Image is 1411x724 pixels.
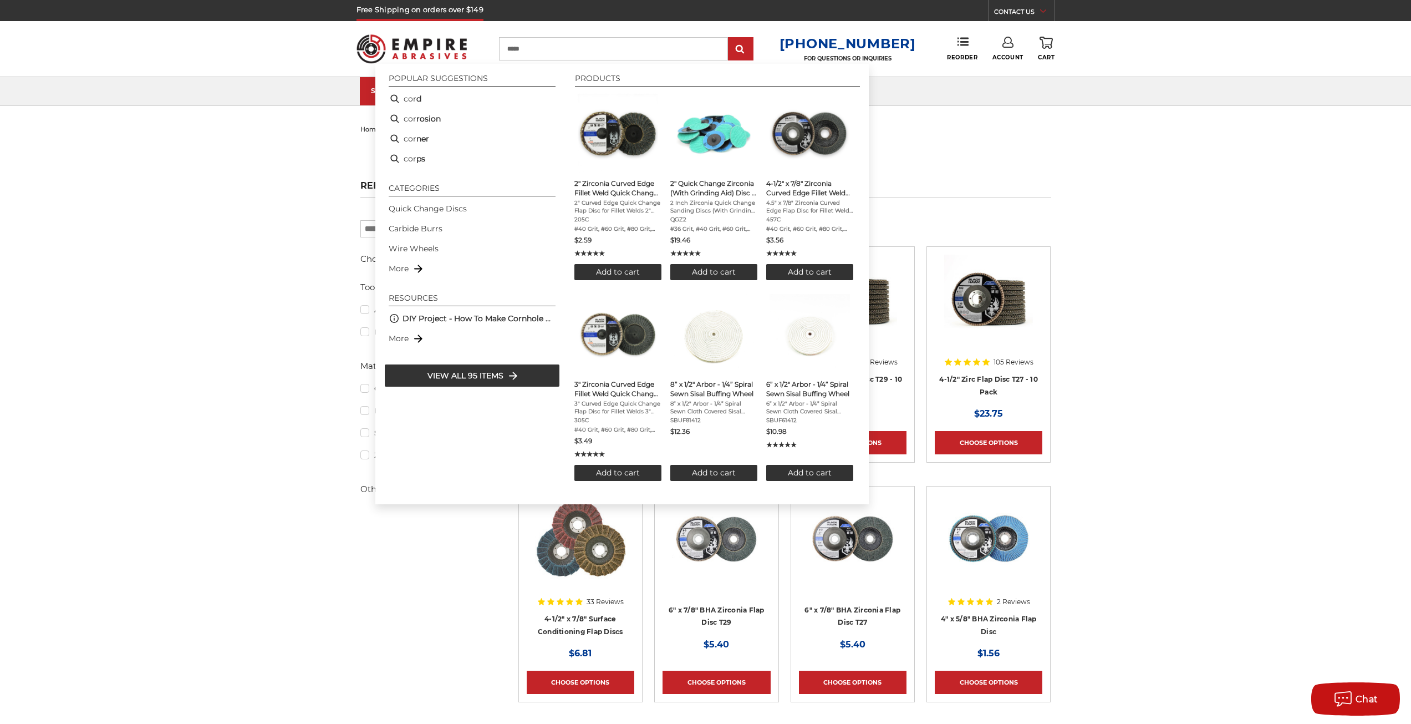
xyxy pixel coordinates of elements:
h5: Refine by [360,180,489,198]
a: Black Hawk 6 inch T29 coarse flap discs, 36 grit for efficient material removal [663,494,770,602]
span: 105 Reviews [994,359,1033,366]
span: 3" Curved Edge Quick Change Flap Disc for Fillet Welds 3" Quick Change (Type R) Zirconia Curved E... [574,400,661,416]
img: 6” x 1/2" Arbor - 1/4” Spiral Sewn Sisal Buffing Wheel [770,294,850,374]
p: FOR QUESTIONS OR INQUIRIES [780,55,916,62]
span: $3.56 [766,236,783,244]
a: 4-1/2" x 7/8" Surface Conditioning Flap Discs [538,615,623,636]
span: 140 Reviews [857,359,898,366]
span: 4-1/2" x 7/8" Zirconia Curved Edge Fillet Weld Flap Disc [766,179,853,198]
span: ★★★★★ [574,249,605,259]
a: 4" x 5/8" BHA Zirconia Flap Disc [941,615,1037,636]
img: 4-inch BHA Zirconia flap disc with 40 grit designed for aggressive metal sanding and grinding [944,494,1033,583]
h5: Other [360,483,489,496]
span: View all 95 items [427,369,503,382]
a: Felt [360,401,489,421]
a: 3" Zirconia Curved Edge Fillet Weld Quick Change Mini Flap Disc [574,294,661,481]
div: Instant Search Results [375,64,869,504]
a: Die Grinder [360,322,489,342]
img: Black Hawk Abrasives 4.5 inch curved edge flap disc [770,93,850,174]
a: [PHONE_NUMBER] [780,36,916,52]
h5: Tool Used On [360,281,489,294]
a: Wire Wheels [389,243,439,255]
span: #40 Grit, #60 Grit, #80 Grit, #120 Grit, #36 Grit [574,225,661,233]
img: Black Hawk 6 inch T29 coarse flap discs, 36 grit for efficient material removal [672,494,761,583]
a: 4-1/2" Zirc Flap Disc T27 - 10 Pack [939,375,1038,396]
div: SHOP CATEGORIES [371,87,460,95]
a: Ceramic [360,379,489,398]
li: Resources [389,294,556,306]
span: ★★★★★ [766,249,797,259]
span: $19.46 [670,236,690,244]
span: $5.40 [840,639,865,650]
span: 2" Quick Change Zirconia (With Grinding Aid) Disc - 25 Pack [670,179,757,198]
img: Black Hawk 4-1/2" x 7/8" Flap Disc Type 27 - 10 Pack [944,255,1033,343]
span: ★★★★★ [766,440,797,450]
span: ★★★★★ [574,449,605,459]
li: Wire Wheels [384,239,560,259]
img: Scotch brite flap discs [535,494,626,583]
a: Quick Change Discs [389,203,467,215]
span: 6” x 1/2" Arbor - 1/4” Spiral Sewn Cloth Covered Sisal Buffing Wheel 6" Sisal Buffing Wheel with ... [766,400,853,416]
span: Reorder [947,54,977,61]
li: DIY Project - How To Make Cornhole Boards at Home [384,308,560,328]
a: 8” x 1/2" Arbor - 1/4” Spiral Sewn Sisal Buffing Wheel [670,294,757,481]
li: 4-1/2" x 7/8" Zirconia Curved Edge Fillet Weld Flap Disc [762,89,858,285]
li: 2" Zirconia Curved Edge Fillet Weld Quick Change Mini Flap Disc [570,89,666,285]
b: rosion [416,113,441,125]
img: 2 inch zirconia plus grinding aid quick change disc [674,93,754,174]
span: $6.81 [569,648,592,659]
a: Choose Options [663,671,770,694]
a: Angle Grinder [360,300,489,320]
li: Quick Change Discs [384,199,560,219]
img: Coarse 36 grit BHA Zirconia flap disc, 6-inch, flat T27 for aggressive material removal [808,494,897,583]
span: 6” x 1/2" Arbor - 1/4” Spiral Sewn Sisal Buffing Wheel [766,379,853,398]
span: 2" Zirconia Curved Edge Fillet Weld Quick Change Mini Flap Disc [574,179,661,198]
a: 2" Quick Change Zirconia (With Grinding Aid) Disc - 25 Pack [670,93,757,280]
a: 6" x 7/8" BHA Zirconia Flap Disc T27 [804,606,900,627]
a: 6” x 1/2" Arbor - 1/4” Spiral Sewn Sisal Buffing Wheel [766,294,853,481]
li: View all 95 items [384,364,560,387]
h5: Material [360,360,489,373]
a: 4-1/2" x 7/8" Zirconia Curved Edge Fillet Weld Flap Disc [766,93,853,280]
li: corrosion [384,109,560,129]
span: 2 Reviews [997,599,1030,605]
li: 8” x 1/2" Arbor - 1/4” Spiral Sewn Sisal Buffing Wheel [666,290,762,485]
b: ps [416,153,425,165]
li: Carbide Burrs [384,219,560,239]
span: DIY Project - How To Make Cornhole Boards at Home [403,313,556,325]
button: Add to cart [766,264,853,280]
img: BHA 3 inch quick change curved edge flap discs [578,294,658,374]
li: 6” x 1/2" Arbor - 1/4” Spiral Sewn Sisal Buffing Wheel [762,290,858,485]
input: Submit [730,38,752,60]
li: cord [384,89,560,109]
span: $5.40 [704,639,729,650]
span: Chat [1356,694,1378,705]
a: home [360,125,380,133]
li: 3" Zirconia Curved Edge Fillet Weld Quick Change Mini Flap Disc [570,290,666,485]
a: Carbide Burrs [389,223,442,235]
li: Categories [389,184,556,196]
button: Add to cart [574,465,661,481]
button: Add to cart [574,264,661,280]
a: Zirconia [360,445,489,465]
li: corps [384,149,560,169]
span: $1.56 [977,648,1000,659]
li: More [384,259,560,279]
button: Add to cart [670,465,757,481]
a: 6" x 7/8" BHA Zirconia Flap Disc T29 [669,606,765,627]
span: $3.49 [574,437,592,445]
span: 33 Reviews [587,599,624,605]
li: corner [384,129,560,149]
span: 305C [574,417,661,424]
a: Choose Options [527,671,634,694]
span: SBUF61412 [766,417,853,424]
span: $23.75 [974,408,1003,419]
b: d [416,93,421,105]
span: #40 Grit, #60 Grit, #80 Grit, #120 Grit [574,426,661,434]
a: Surface Conditioning [360,423,489,443]
h5: Choose Your Grit [360,252,489,266]
b: ner [416,133,429,145]
a: Cart [1038,37,1055,61]
li: Products [575,74,860,87]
